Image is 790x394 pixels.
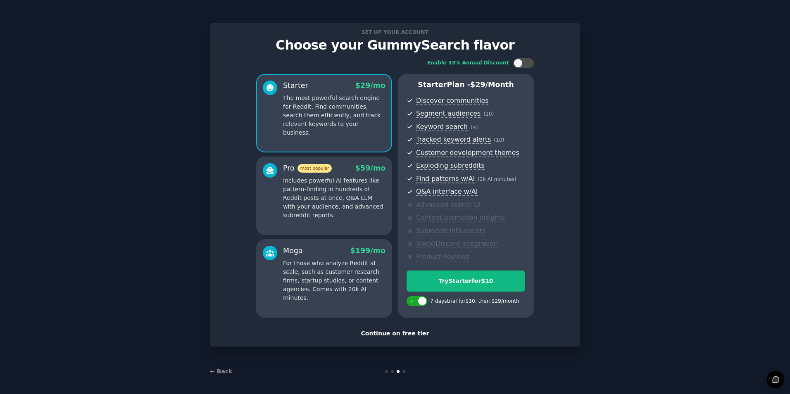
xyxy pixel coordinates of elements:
span: Product Reviews [416,253,469,261]
p: For those who analyze Reddit at scale, such as customer research firms, startup studios, or conte... [283,259,385,302]
span: ( 10 ) [494,137,504,143]
button: TryStarterfor$10 [407,271,525,292]
span: Advanced search UI [416,201,481,209]
span: Customer development themes [416,149,519,157]
span: $ 29 /mo [355,81,385,90]
span: ( ∞ ) [471,124,479,130]
div: 7 days trial for $10 , then $ 29 /month [430,298,519,305]
span: $ 59 /mo [355,164,385,172]
span: Keyword search [416,123,468,131]
span: $ 199 /mo [350,247,385,255]
span: most popular [297,164,332,173]
span: Tracked keyword alerts [416,135,491,144]
span: Slack/Discord integration [416,240,498,248]
div: Try Starter for $10 [407,277,525,285]
span: Exploding subreddits [416,161,484,170]
span: ( 2k AI minutes ) [478,176,516,182]
span: Q&A interface w/AI [416,188,478,196]
div: Starter [283,81,308,91]
div: Mega [283,246,303,256]
p: The most powerful search engine for Reddit. Find communities, search them efficiently, and track ... [283,94,385,137]
span: Discover communities [416,97,488,105]
span: Set up your account [360,28,430,36]
div: Continue on free tier [219,329,571,338]
span: Content promotion insights [416,214,505,222]
a: ← Back [210,368,232,375]
span: Find patterns w/AI [416,175,475,183]
div: Pro [283,163,332,173]
span: $ 29 /month [470,81,514,89]
span: ( 10 ) [483,111,494,117]
span: Segment audiences [416,109,481,118]
span: Subreddit influencers [416,227,485,235]
p: Choose your GummySearch flavor [219,38,571,52]
p: Includes powerful AI features like pattern-finding in hundreds of Reddit posts at once, Q&A LLM w... [283,176,385,220]
p: Starter Plan - [407,80,525,90]
div: Enable 33% Annual Discount [427,59,509,67]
